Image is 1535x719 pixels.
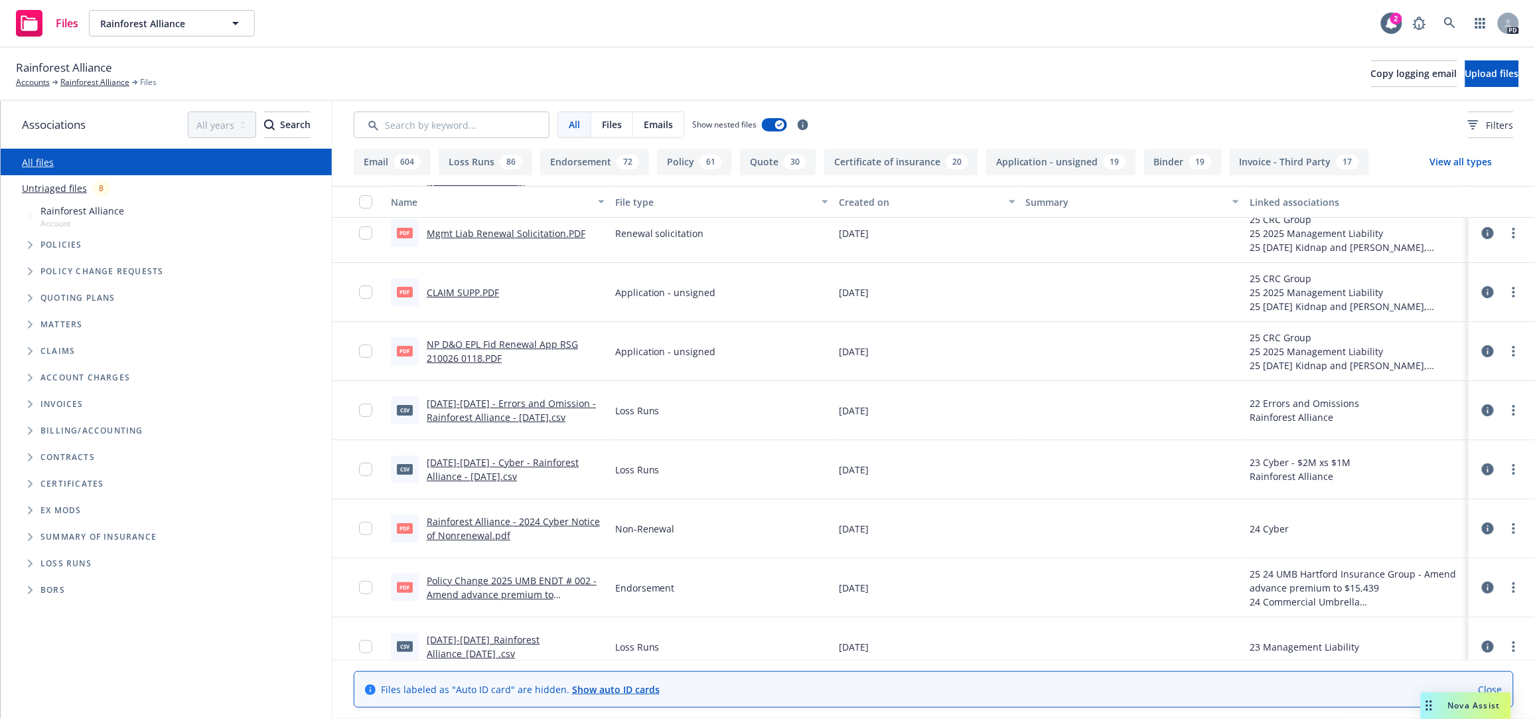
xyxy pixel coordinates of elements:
a: [DATE]-[DATE] - Cyber - Rainforest Alliance - [DATE].csv [427,456,579,483]
a: Switch app [1467,10,1494,37]
span: Certificates [40,480,104,488]
a: [DATE]-[DATE] - Errors and Omission - Rainforest Alliance - [DATE].csv [427,397,596,424]
input: Toggle Row Selected [359,285,372,299]
div: 24 Commercial Umbrella [1250,595,1463,609]
span: Files [602,118,622,131]
div: 25 [DATE] Kidnap and [PERSON_NAME], Commercial Umbrella, Commercial Auto, Commercial Package, Wor... [1250,240,1463,254]
a: Show auto ID cards [572,683,660,696]
span: Ex Mods [40,507,81,515]
div: 30 [784,155,806,169]
a: more [1506,639,1522,655]
span: Files labeled as "Auto ID card" are hidden. [381,682,660,696]
a: CLAIM SUPP.PDF [427,286,499,299]
span: Account charges [40,374,130,382]
button: Upload files [1465,60,1519,87]
span: Rainforest Alliance [40,204,124,218]
a: more [1506,580,1522,596]
span: Invoices [40,400,84,408]
a: Close [1479,682,1502,696]
input: Search by keyword... [354,112,549,138]
div: 23 Management Liability [1250,640,1359,654]
a: more [1506,225,1522,241]
a: Accounts [16,76,50,88]
span: csv [397,405,413,415]
a: [DATE]-[DATE]_Rainforest Alliance_[DATE] .csv [427,633,540,660]
div: 8 [92,181,110,196]
span: Upload files [1465,67,1519,80]
button: Loss Runs [439,149,532,175]
div: 24 Cyber [1250,522,1289,536]
div: 72 [617,155,639,169]
span: [DATE] [839,285,869,299]
span: Loss Runs [615,463,660,477]
button: Rainforest Alliance [89,10,255,37]
div: 22 Errors and Omissions [1250,396,1359,410]
input: Toggle Row Selected [359,463,372,476]
span: Matters [40,321,82,329]
div: 19 [1189,155,1212,169]
div: 61 [699,155,722,169]
span: [DATE] [839,226,869,240]
span: Files [56,18,78,29]
div: 25 2025 Management Liability [1250,226,1463,240]
button: Binder [1144,149,1222,175]
span: csv [397,464,413,474]
div: Folder Tree Example [1,418,332,603]
span: Filters [1487,118,1514,132]
span: csv [397,641,413,651]
input: Select all [359,195,372,208]
span: Show nested files [692,119,757,130]
div: 25 CRC Group [1250,331,1463,345]
span: Loss Runs [40,560,92,568]
a: Untriaged files [22,181,87,195]
span: PDF [397,228,413,238]
span: Contracts [40,453,95,461]
div: 23 Cyber - $2M xs $1M [1250,455,1351,469]
button: Created on [834,186,1020,218]
div: 17 [1337,155,1359,169]
span: Renewal solicitation [615,226,704,240]
button: Filters [1468,112,1514,138]
span: Billing/Accounting [40,427,143,435]
a: more [1506,284,1522,300]
input: Toggle Row Selected [359,581,372,594]
span: [DATE] [839,640,869,654]
span: Non-Renewal [615,522,675,536]
button: Policy [657,149,732,175]
span: Quoting plans [40,294,115,302]
span: pdf [397,523,413,533]
a: Rainforest Alliance - 2024 Cyber Notice of Nonrenewal.pdf [427,515,600,542]
span: pdf [397,582,413,592]
span: Application - unsigned [615,285,716,299]
a: Policy Change 2025 UMB ENDT # 002 - Amend advance premium to $15,439.pdf [427,574,597,615]
span: Emails [644,118,673,131]
div: 25 [DATE] Kidnap and [PERSON_NAME], Commercial Umbrella, Commercial Auto, Commercial Package, Wor... [1250,299,1463,313]
span: [DATE] [839,581,869,595]
span: Loss Runs [615,640,660,654]
a: Rainforest Alliance [60,76,129,88]
span: Account [40,218,124,229]
input: Toggle Row Selected [359,522,372,535]
a: more [1506,520,1522,536]
span: Endorsement [615,581,675,595]
button: View all types [1409,149,1514,175]
div: 2 [1390,13,1402,25]
input: Toggle Row Selected [359,345,372,358]
span: BORs [40,586,65,594]
a: Report a Bug [1406,10,1433,37]
div: Rainforest Alliance [1250,410,1359,424]
span: Rainforest Alliance [16,59,112,76]
span: PDF [397,346,413,356]
div: 25 [DATE] Kidnap and [PERSON_NAME], Commercial Umbrella, Commercial Auto, Commercial Package, Wor... [1250,359,1463,372]
button: Email [354,149,431,175]
span: Files [140,76,157,88]
button: Copy logging email [1371,60,1457,87]
div: 604 [394,155,421,169]
span: Copy logging email [1371,67,1457,80]
div: Created on [839,195,1000,209]
a: Search [1437,10,1463,37]
span: [DATE] [839,463,869,477]
button: Name [386,186,610,218]
button: Quote [740,149,816,175]
div: 25 CRC Group [1250,272,1463,285]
